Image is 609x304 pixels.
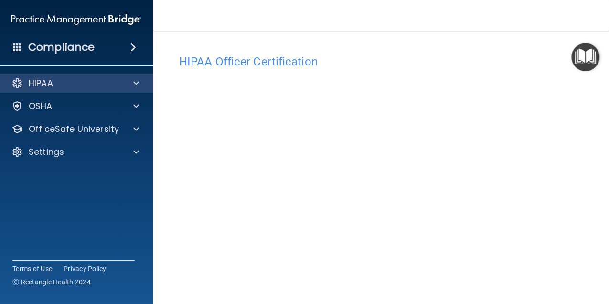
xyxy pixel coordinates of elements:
h4: HIPAA Officer Certification [179,55,583,68]
p: OfficeSafe University [29,123,119,135]
button: Open Resource Center [571,43,599,71]
a: Privacy Policy [64,264,107,273]
iframe: Drift Widget Chat Controller [444,236,598,274]
a: OfficeSafe University [11,123,139,135]
a: OSHA [11,100,139,112]
a: HIPAA [11,77,139,89]
span: Ⓒ Rectangle Health 2024 [12,277,91,287]
p: HIPAA [29,77,53,89]
h4: Compliance [28,41,95,54]
a: Terms of Use [12,264,52,273]
a: Settings [11,146,139,158]
p: OSHA [29,100,53,112]
img: PMB logo [11,10,141,29]
p: Settings [29,146,64,158]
